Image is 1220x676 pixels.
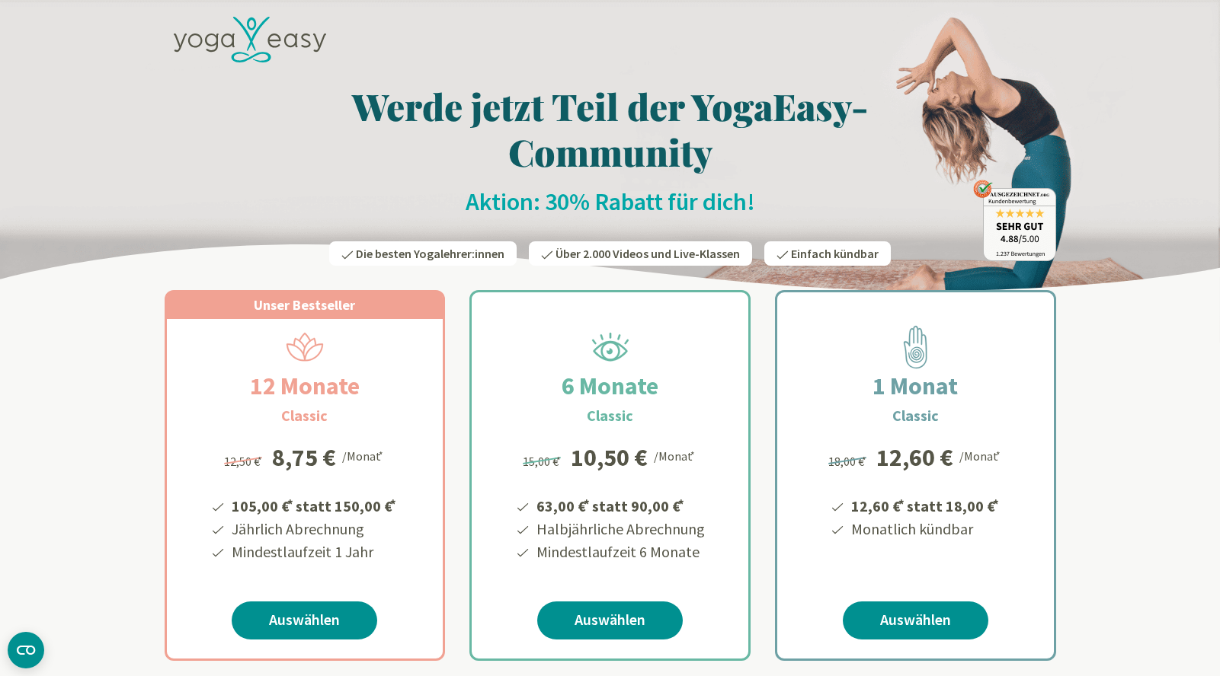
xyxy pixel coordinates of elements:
[523,454,563,469] span: 15,00 €
[232,601,377,639] a: Auswählen
[534,492,705,518] li: 63,00 € statt 90,00 €
[229,518,399,540] li: Jährlich Abrechnung
[587,404,633,427] h3: Classic
[165,187,1056,217] h2: Aktion: 30% Rabatt für dich!
[836,368,994,404] h2: 1 Monat
[525,368,695,404] h2: 6 Monate
[973,180,1056,261] img: ausgezeichnet_badge.png
[254,296,355,314] span: Unser Bestseller
[959,445,1003,465] div: /Monat
[534,518,705,540] li: Halbjährliche Abrechnung
[229,540,399,563] li: Mindestlaufzeit 1 Jahr
[556,246,740,261] span: Über 2.000 Videos und Live-Klassen
[213,368,396,404] h2: 12 Monate
[281,404,328,427] h3: Classic
[165,83,1056,174] h1: Werde jetzt Teil der YogaEasy-Community
[534,540,705,563] li: Mindestlaufzeit 6 Monate
[791,246,879,261] span: Einfach kündbar
[849,492,1001,518] li: 12,60 € statt 18,00 €
[342,445,386,465] div: /Monat
[356,246,504,261] span: Die besten Yogalehrer:innen
[876,445,953,470] div: 12,60 €
[8,632,44,668] button: CMP-Widget öffnen
[272,445,336,470] div: 8,75 €
[571,445,648,470] div: 10,50 €
[229,492,399,518] li: 105,00 € statt 150,00 €
[892,404,939,427] h3: Classic
[654,445,697,465] div: /Monat
[537,601,683,639] a: Auswählen
[224,454,264,469] span: 12,50 €
[843,601,988,639] a: Auswählen
[828,454,869,469] span: 18,00 €
[849,518,1001,540] li: Monatlich kündbar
